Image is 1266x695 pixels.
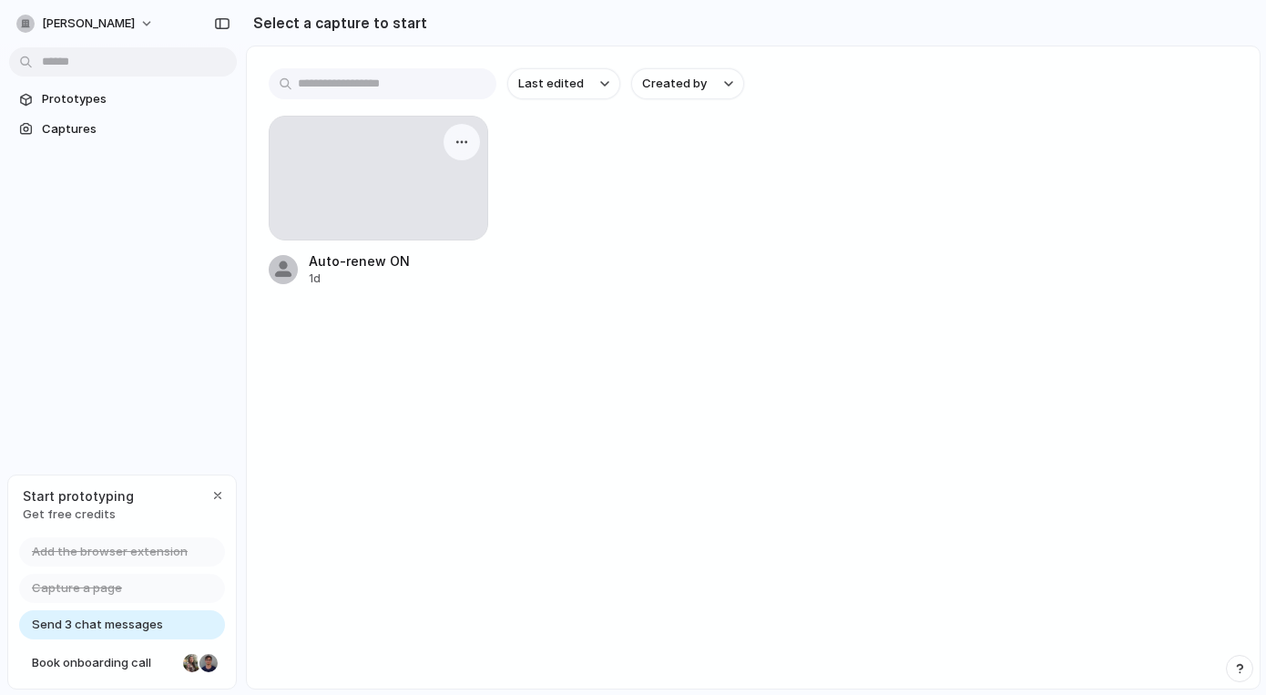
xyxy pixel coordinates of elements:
[518,75,584,93] span: Last edited
[32,579,122,598] span: Capture a page
[23,486,134,506] span: Start prototyping
[198,652,220,674] div: Christian Iacullo
[181,652,203,674] div: Nicole Kubica
[642,75,707,93] span: Created by
[42,15,135,33] span: [PERSON_NAME]
[42,90,230,108] span: Prototypes
[23,506,134,524] span: Get free credits
[32,654,176,672] span: Book onboarding call
[507,68,620,99] button: Last edited
[9,116,237,143] a: Captures
[309,251,488,271] span: Auto-renew ON
[42,120,230,138] span: Captures
[246,12,427,34] h2: Select a capture to start
[9,9,163,38] button: [PERSON_NAME]
[309,271,488,287] div: 1d
[32,616,163,634] span: Send 3 chat messages
[19,649,225,678] a: Book onboarding call
[9,86,237,113] a: Prototypes
[32,543,188,561] span: Add the browser extension
[631,68,744,99] button: Created by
